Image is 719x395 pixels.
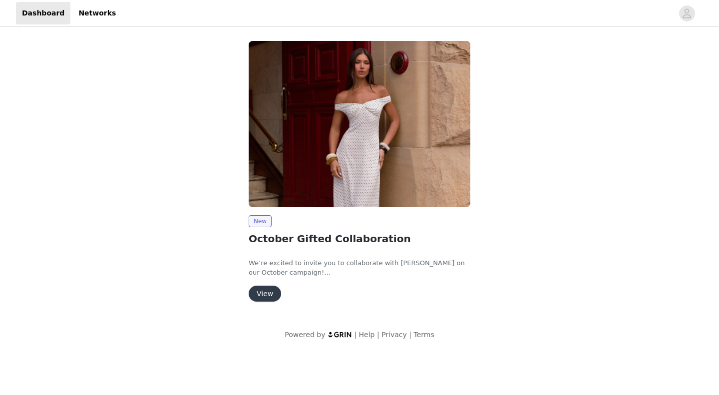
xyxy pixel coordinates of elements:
[249,215,272,227] span: New
[409,331,411,339] span: |
[413,331,434,339] a: Terms
[249,290,281,298] a: View
[249,258,470,278] p: We’re excited to invite you to collaborate with [PERSON_NAME] on our October campaign!
[377,331,379,339] span: |
[249,231,470,246] h2: October Gifted Collaboration
[285,331,325,339] span: Powered by
[72,2,122,24] a: Networks
[359,331,375,339] a: Help
[355,331,357,339] span: |
[381,331,407,339] a: Privacy
[682,5,692,21] div: avatar
[328,331,353,338] img: logo
[16,2,70,24] a: Dashboard
[249,286,281,302] button: View
[249,41,470,207] img: Peppermayo AUS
